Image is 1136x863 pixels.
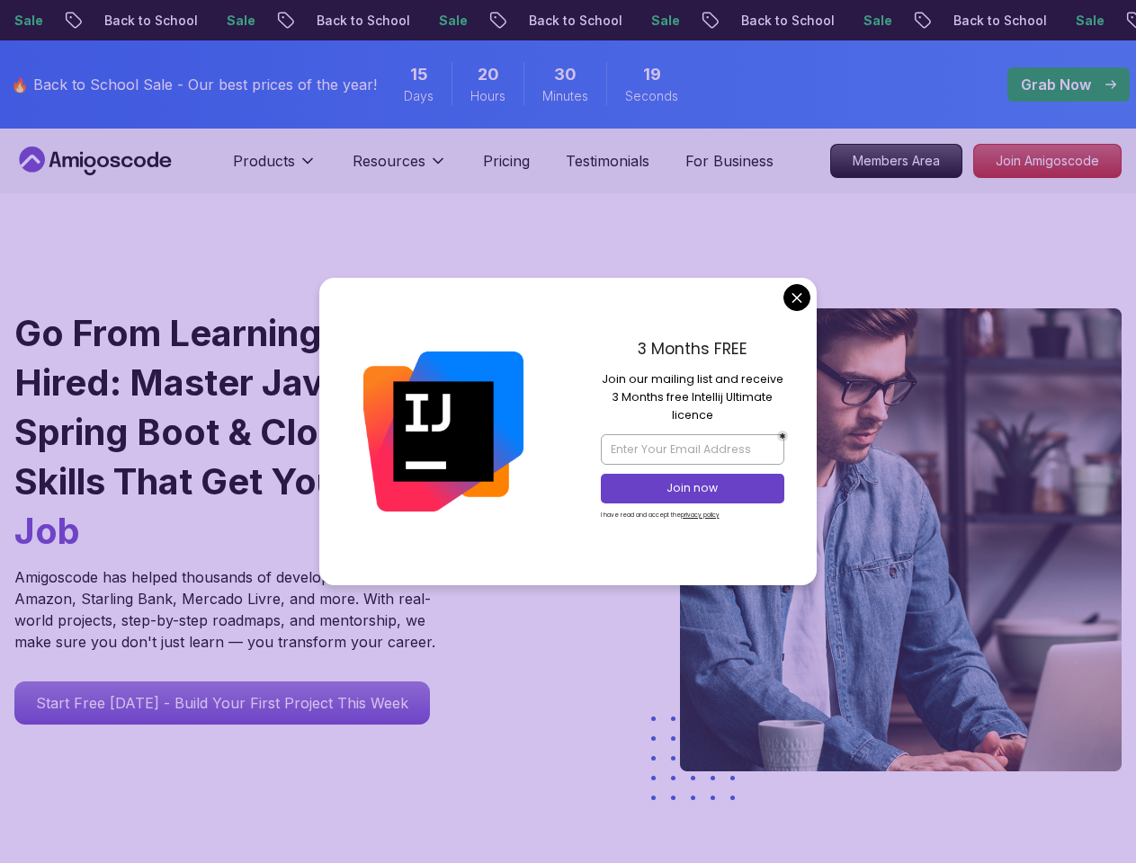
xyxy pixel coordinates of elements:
button: Products [233,150,317,186]
p: Back to School [715,12,837,30]
p: Back to School [927,12,1050,30]
span: 30 Minutes [554,62,577,87]
p: Back to School [503,12,625,30]
p: Resources [353,150,425,172]
span: Days [404,87,434,105]
p: Sale [1050,12,1107,30]
a: Testimonials [566,150,649,172]
span: 20 Hours [478,62,499,87]
a: Join Amigoscode [973,144,1122,178]
span: 15 Days [410,62,428,87]
img: hero [680,308,1122,771]
p: Sale [837,12,895,30]
p: Products [233,150,295,172]
p: Sale [625,12,683,30]
p: Back to School [291,12,413,30]
p: Amigoscode has helped thousands of developers land roles at Amazon, Starling Bank, Mercado Livre,... [14,566,446,653]
p: Sale [201,12,258,30]
a: Start Free [DATE] - Build Your First Project This Week [14,681,430,725]
a: For Business [685,150,774,172]
span: Minutes [542,87,588,105]
p: Back to School [78,12,201,30]
span: 19 Seconds [643,62,661,87]
p: Grab Now [1021,74,1091,95]
span: Job [14,509,80,553]
a: Pricing [483,150,530,172]
p: Join Amigoscode [974,145,1121,177]
span: Seconds [625,87,678,105]
span: Hours [470,87,505,105]
p: Sale [413,12,470,30]
p: 🔥 Back to School Sale - Our best prices of the year! [11,74,377,95]
a: Members Area [830,144,962,178]
p: Members Area [831,145,962,177]
h1: Go From Learning to Hired: Master Java, Spring Boot & Cloud Skills That Get You the [14,308,459,556]
button: Resources [353,150,447,186]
